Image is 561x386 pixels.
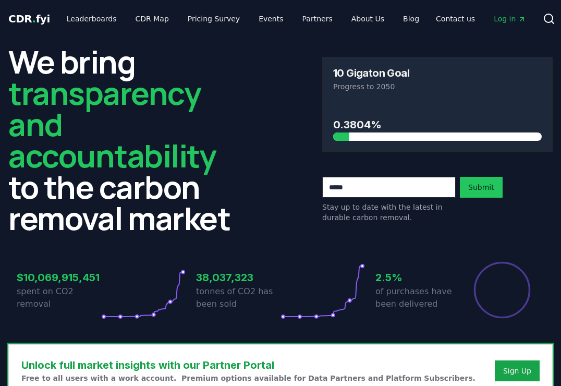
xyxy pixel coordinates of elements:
[494,14,526,24] span: Log in
[333,81,542,92] p: Progress to 2050
[294,9,341,28] a: Partners
[485,9,534,28] a: Log in
[333,68,409,78] h3: 10 Gigaton Goal
[17,285,101,310] p: spent on CO2 removal
[17,270,101,285] h3: $10,069,915,451
[58,9,125,28] a: Leaderboards
[21,373,475,383] p: Free to all users with a work account. Premium options available for Data Partners and Platform S...
[127,9,177,28] a: CDR Map
[8,11,50,26] a: CDR.fyi
[375,285,460,310] p: of purchases have been delivered
[196,285,280,310] p: tonnes of CO2 has been sold
[8,13,50,25] span: CDR fyi
[58,9,428,28] nav: Main
[343,9,393,28] a: About Us
[196,270,280,285] h3: 38,037,323
[21,357,475,373] h3: Unlock full market insights with our Partner Portal
[32,13,36,25] span: .
[395,9,428,28] a: Blog
[428,9,483,28] a: Contact us
[375,270,460,285] h3: 2.5%
[333,117,542,132] h3: 0.3804%
[495,360,540,381] button: Sign Up
[460,177,503,198] button: Submit
[473,261,531,319] div: Percentage of sales delivered
[250,9,291,28] a: Events
[8,46,239,234] h2: We bring to the carbon removal market
[503,366,531,376] a: Sign Up
[179,9,248,28] a: Pricing Survey
[8,71,216,177] span: transparency and accountability
[322,202,456,223] p: Stay up to date with the latest in durable carbon removal.
[428,9,534,28] nav: Main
